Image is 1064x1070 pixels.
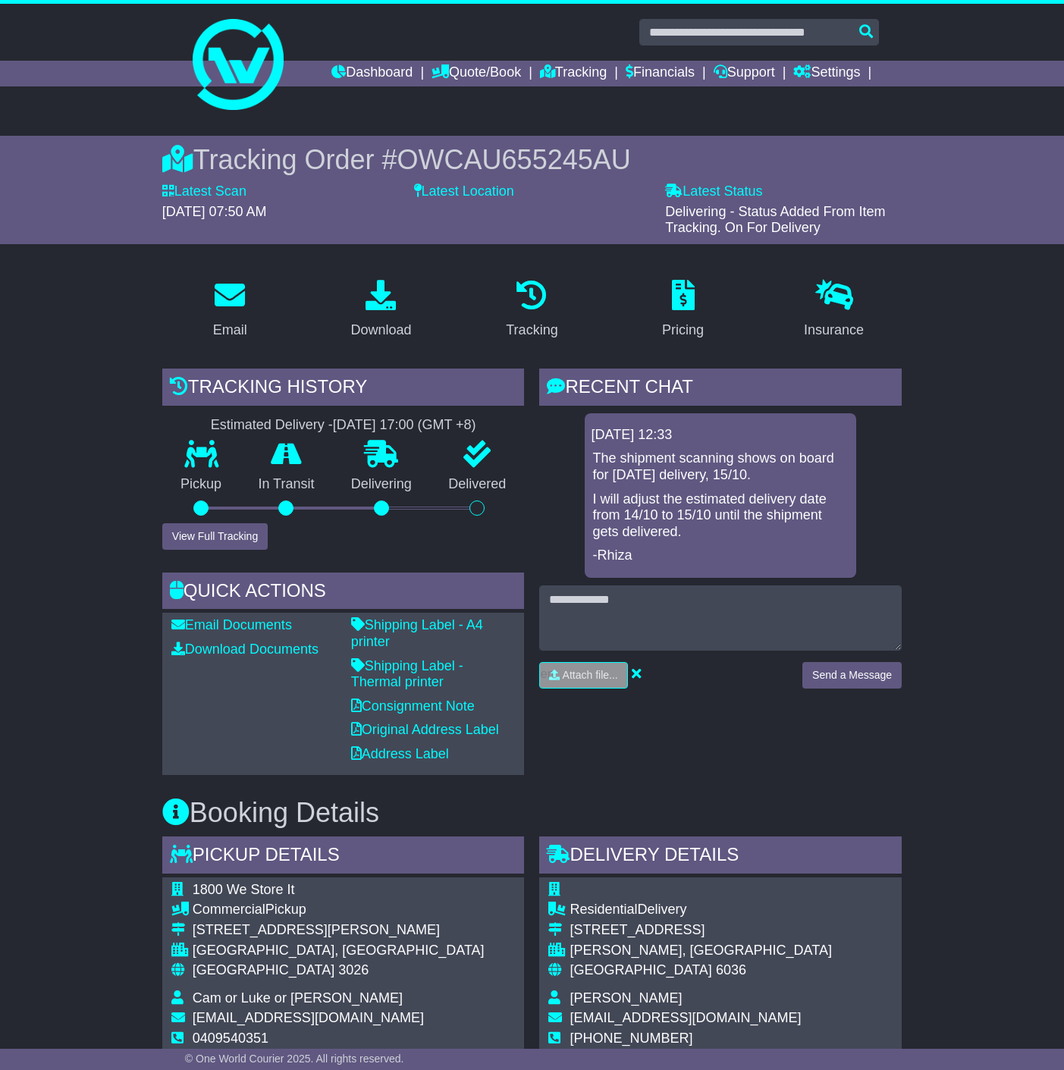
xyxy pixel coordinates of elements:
a: Insurance [794,275,874,346]
span: Residential [570,902,637,917]
a: Shipping Label - Thermal printer [351,658,463,690]
span: 1800 We Store It [193,882,295,897]
a: Tracking [496,275,567,346]
span: OWCAU655245AU [397,144,631,175]
a: Download [341,275,421,346]
div: Delivery Details [539,836,902,877]
div: [GEOGRAPHIC_DATA], [GEOGRAPHIC_DATA] [193,943,485,959]
p: Delivering [333,476,430,493]
span: 3026 [338,962,369,977]
a: Dashboard [331,61,413,86]
a: Download Documents [171,642,319,657]
a: Original Address Label [351,722,499,737]
a: Quote/Book [432,61,521,86]
span: Cam or Luke or [PERSON_NAME] [193,990,403,1006]
a: Tracking [540,61,607,86]
a: Pricing [652,275,714,346]
span: [DATE] 07:50 AM [162,204,267,219]
span: [EMAIL_ADDRESS][DOMAIN_NAME] [570,1010,801,1025]
div: Estimated Delivery - [162,417,525,434]
div: [STREET_ADDRESS][PERSON_NAME] [193,922,485,939]
a: Support [714,61,775,86]
button: View Full Tracking [162,523,268,550]
div: [PERSON_NAME], [GEOGRAPHIC_DATA] [570,943,831,959]
span: [EMAIL_ADDRESS][DOMAIN_NAME] [193,1010,424,1025]
span: 6036 [716,962,746,977]
p: -Rhiza [592,548,849,564]
p: Pickup [162,476,240,493]
div: Delivery [570,902,831,918]
div: Tracking [506,320,557,340]
div: RECENT CHAT [539,369,902,409]
span: 0409540351 [193,1031,268,1046]
label: Latest Location [414,184,514,200]
span: [GEOGRAPHIC_DATA] [193,962,334,977]
span: [PERSON_NAME] [570,990,682,1006]
p: The shipment scanning shows on board for [DATE] delivery, 15/10. [592,450,849,483]
a: Email Documents [171,617,292,632]
div: Pricing [662,320,704,340]
div: [DATE] 12:33 [591,427,850,444]
div: Download [350,320,411,340]
span: Delivering - Status Added From Item Tracking. On For Delivery [665,204,885,236]
div: Insurance [804,320,864,340]
span: Commercial [193,902,265,917]
div: Quick Actions [162,573,525,613]
span: © One World Courier 2025. All rights reserved. [185,1053,404,1065]
a: Email [203,275,257,346]
p: I will adjust the estimated delivery date from 14/10 to 15/10 until the shipment gets delivered. [592,491,849,541]
h3: Booking Details [162,798,902,828]
label: Latest Scan [162,184,246,200]
span: [GEOGRAPHIC_DATA] [570,962,711,977]
label: Latest Status [665,184,762,200]
div: Tracking Order # [162,143,902,176]
div: Pickup Details [162,836,525,877]
span: [PHONE_NUMBER] [570,1031,692,1046]
button: Send a Message [802,662,902,689]
div: Tracking history [162,369,525,409]
p: In Transit [240,476,332,493]
div: Pickup [193,902,485,918]
div: Email [213,320,247,340]
div: [DATE] 17:00 (GMT +8) [333,417,476,434]
a: Financials [626,61,695,86]
p: Delivered [430,476,524,493]
div: [STREET_ADDRESS] [570,922,831,939]
a: Consignment Note [351,698,475,714]
a: Address Label [351,746,449,761]
a: Shipping Label - A4 printer [351,617,483,649]
a: Settings [793,61,860,86]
